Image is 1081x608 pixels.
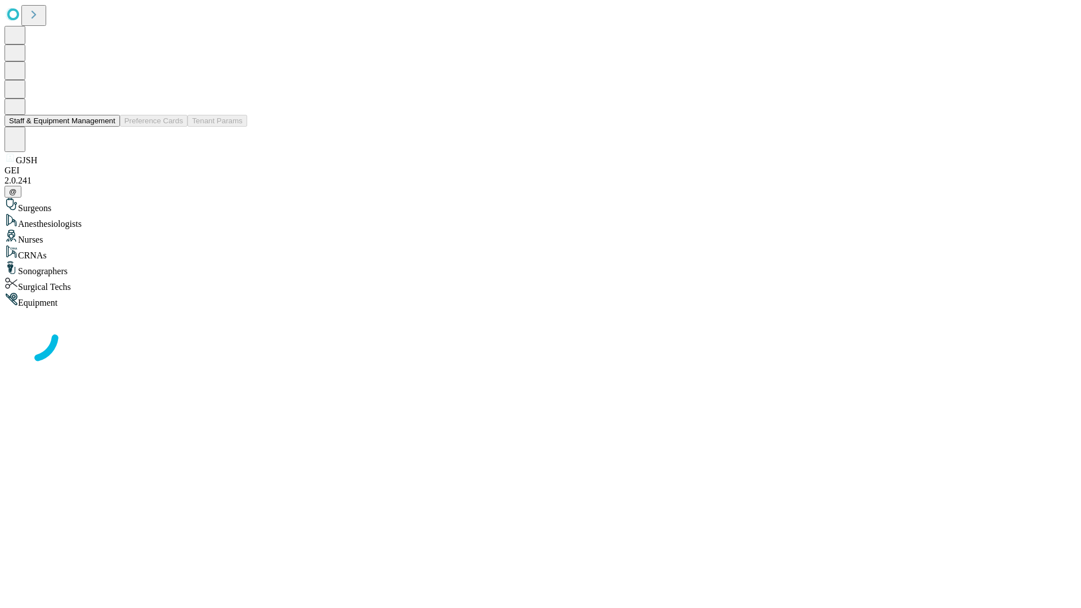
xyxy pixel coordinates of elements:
[5,198,1076,213] div: Surgeons
[5,176,1076,186] div: 2.0.241
[5,213,1076,229] div: Anesthesiologists
[120,115,187,127] button: Preference Cards
[5,245,1076,261] div: CRNAs
[187,115,247,127] button: Tenant Params
[5,261,1076,276] div: Sonographers
[5,292,1076,308] div: Equipment
[5,276,1076,292] div: Surgical Techs
[5,186,21,198] button: @
[16,155,37,165] span: GJSH
[5,115,120,127] button: Staff & Equipment Management
[9,187,17,196] span: @
[5,229,1076,245] div: Nurses
[5,166,1076,176] div: GEI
